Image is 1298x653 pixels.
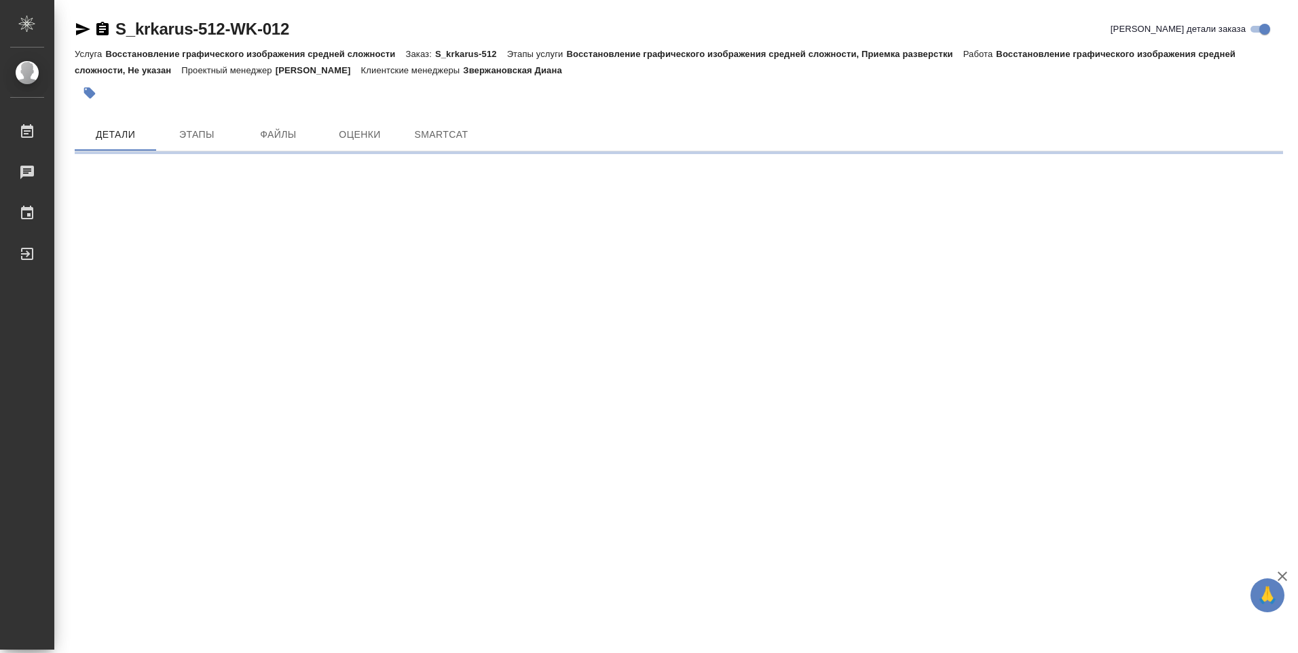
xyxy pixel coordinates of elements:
button: Добавить тэг [75,78,105,108]
p: Этапы услуги [507,49,567,59]
p: Клиентские менеджеры [361,65,464,75]
button: 🙏 [1250,578,1284,612]
a: S_krkarus-512-WK-012 [115,20,289,38]
span: Оценки [327,126,392,143]
span: SmartCat [409,126,474,143]
p: Работа [963,49,997,59]
span: [PERSON_NAME] детали заказа [1111,22,1246,36]
p: [PERSON_NAME] [276,65,361,75]
span: Детали [83,126,148,143]
p: Восстановление графического изображения средней сложности, Приемка разверстки [566,49,963,59]
p: Услуга [75,49,105,59]
button: Скопировать ссылку [94,21,111,37]
p: Проектный менеджер [181,65,275,75]
span: Этапы [164,126,229,143]
button: Скопировать ссылку для ЯМессенджера [75,21,91,37]
span: Файлы [246,126,311,143]
p: Восстановление графического изображения средней сложности [105,49,405,59]
p: Звержановская Диана [463,65,572,75]
p: Заказ: [405,49,434,59]
p: S_krkarus-512 [435,49,507,59]
span: 🙏 [1256,581,1279,610]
